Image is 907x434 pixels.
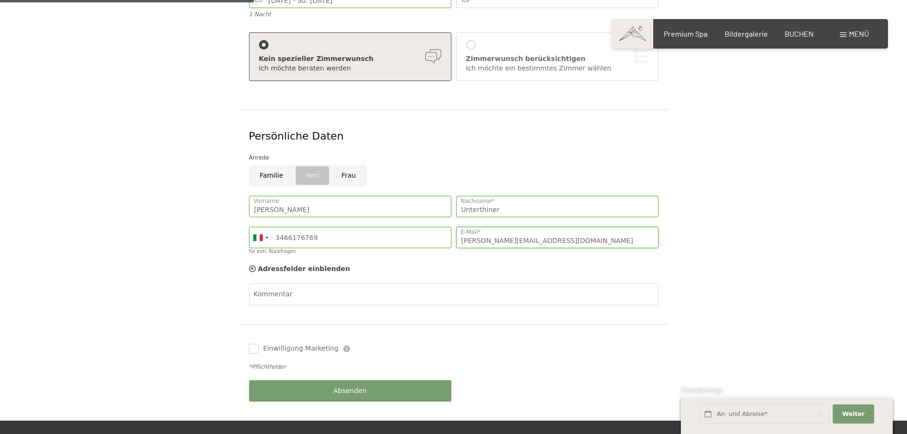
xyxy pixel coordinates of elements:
[259,64,441,73] div: Ich möchte beraten werden
[249,10,451,19] div: 1 Nacht
[258,265,350,273] span: Adressfelder einblenden
[785,29,814,38] a: BUCHEN
[249,129,658,144] div: Persönliche Daten
[842,410,865,418] span: Weiter
[263,344,339,353] span: Einwilligung Marketing
[259,54,441,64] div: Kein spezieller Zimmerwunsch
[833,404,874,424] button: Weiter
[249,227,451,248] input: 312 345 6789
[249,227,271,248] div: Italy (Italia): +39
[466,54,648,64] div: Zimmerwunsch berücksichtigen
[466,64,648,73] div: Ich möchte ein bestimmtes Zimmer wählen
[664,29,708,38] a: Premium Spa
[249,380,451,402] button: Absenden
[681,386,722,394] span: Schnellanfrage
[249,363,658,371] div: *Pflichtfelder
[249,153,658,162] div: Anrede
[849,29,869,38] span: Menü
[725,29,768,38] a: Bildergalerie
[333,386,367,396] span: Absenden
[249,249,296,254] label: für evtl. Rückfragen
